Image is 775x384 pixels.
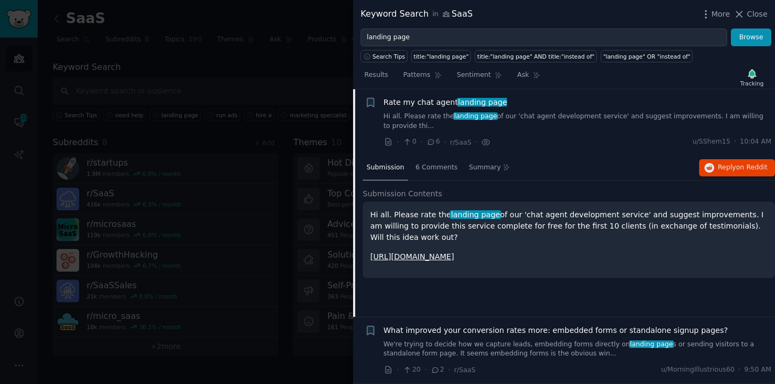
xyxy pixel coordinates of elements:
span: · [738,365,741,375]
button: Browse [731,29,771,47]
span: · [734,137,736,147]
a: We're trying to decide how we capture leads, embedding forms directly onlanding pages or sending ... [384,340,772,359]
button: Tracking [736,66,767,89]
a: title:"landing page" [411,50,471,62]
span: landing page [453,112,498,120]
button: Search Tips [361,50,407,62]
span: in [432,10,438,19]
span: Rate my chat agent [384,97,508,108]
a: [URL][DOMAIN_NAME] [370,252,454,261]
span: Ask [517,70,529,80]
span: 20 [403,365,420,375]
span: Sentiment [457,70,491,80]
span: · [475,137,477,148]
a: title:"landing page" AND title:"instead of" [475,50,597,62]
span: u/SShem15 [693,137,730,147]
span: · [448,364,450,375]
span: landing page [450,210,501,219]
a: Patterns [399,67,445,89]
div: "landing page" OR "instead of" [603,53,691,60]
button: Close [734,9,767,20]
a: Ask [513,67,544,89]
div: title:"landing page" AND title:"instead of" [477,53,595,60]
span: 6 [426,137,440,147]
span: u/MorningIllustrious60 [661,365,735,375]
a: Hi all. Please rate thelanding pageof our 'chat agent development service' and suggest improvemen... [384,112,772,131]
span: · [444,137,446,148]
span: 0 [403,137,416,147]
div: Keyword Search SaaS [361,8,473,21]
span: 9:50 AM [744,365,771,375]
span: · [425,364,427,375]
span: Submission [367,163,404,173]
span: · [397,137,399,148]
span: Close [747,9,767,20]
span: · [420,137,422,148]
span: Search Tips [372,53,405,60]
span: Submission Contents [363,188,442,200]
button: More [700,9,730,20]
span: Reply [718,163,767,173]
span: Summary [469,163,501,173]
a: What improved your conversion rates more: embedded forms or standalone signup pages? [384,325,728,336]
p: Hi all. Please rate the of our 'chat agent development service' and suggest improvements. I am wi... [370,209,767,243]
span: Patterns [403,70,430,80]
span: r/SaaS [450,139,471,146]
a: Rate my chat agentlanding page [384,97,508,108]
button: Replyon Reddit [699,159,775,176]
a: Sentiment [453,67,506,89]
span: · [397,364,399,375]
a: "landing page" OR "instead of" [601,50,693,62]
span: More [711,9,730,20]
div: title:"landing page" [414,53,469,60]
span: on Reddit [736,163,767,171]
div: Tracking [740,80,764,87]
span: 2 [431,365,444,375]
a: Results [361,67,392,89]
span: landing page [457,98,508,106]
span: Results [364,70,388,80]
span: landing page [629,340,674,348]
input: Try a keyword related to your business [361,29,727,47]
span: r/SaaS [454,366,476,374]
span: 10:04 AM [740,137,771,147]
span: 6 Comments [415,163,457,173]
